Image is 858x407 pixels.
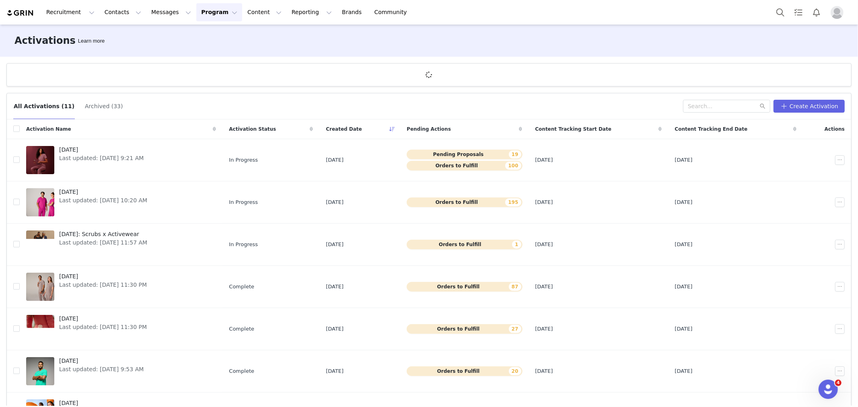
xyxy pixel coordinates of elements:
span: Complete [229,367,254,375]
span: Last updated: [DATE] 9:21 AM [59,154,144,162]
a: Community [370,3,416,21]
span: Pending Actions [407,125,451,133]
span: Complete [229,325,254,333]
button: Archived (33) [84,100,123,113]
span: Complete [229,283,254,291]
span: [DATE] [675,283,693,291]
input: Search... [683,100,770,113]
span: [DATE] [675,240,693,249]
div: Actions [803,121,851,138]
span: Last updated: [DATE] 11:57 AM [59,238,147,247]
button: Messages [146,3,196,21]
span: Activation Status [229,125,276,133]
span: [DATE] [59,146,144,154]
button: Contacts [100,3,146,21]
button: Orders to Fulfill20 [407,366,522,376]
span: [DATE] [675,156,693,164]
span: Created Date [326,125,362,133]
span: [DATE] [326,240,344,249]
span: Last updated: [DATE] 10:20 AM [59,196,147,205]
span: [DATE] [59,188,147,196]
span: [DATE] [326,283,344,291]
span: [DATE] [535,325,553,333]
span: [DATE] [535,240,553,249]
span: In Progress [229,198,258,206]
a: [DATE]: Scrubs x ActivewearLast updated: [DATE] 11:57 AM [26,228,216,261]
span: [DATE] [675,325,693,333]
span: Last updated: [DATE] 11:30 PM [59,323,147,331]
a: [DATE]Last updated: [DATE] 10:20 AM [26,186,216,218]
span: [DATE] [326,325,344,333]
span: [DATE] [675,198,693,206]
i: icon: search [760,103,765,109]
a: [DATE]Last updated: [DATE] 11:30 PM [26,313,216,345]
span: [DATE] [535,367,553,375]
button: Notifications [808,3,825,21]
span: Last updated: [DATE] 9:53 AM [59,365,144,374]
span: 4 [835,380,842,386]
div: Tooltip anchor [76,37,106,45]
span: [DATE] [535,283,553,291]
span: [DATE] [326,156,344,164]
span: [DATE] [535,156,553,164]
a: Tasks [790,3,807,21]
button: Profile [826,6,852,19]
button: Orders to Fulfill195 [407,197,522,207]
span: Content Tracking Start Date [535,125,612,133]
span: Activation Name [26,125,71,133]
a: [DATE]Last updated: [DATE] 9:21 AM [26,144,216,176]
span: [DATE] [59,314,147,323]
a: [DATE]Last updated: [DATE] 11:30 PM [26,271,216,303]
button: Orders to Fulfill100 [407,161,522,171]
button: Orders to Fulfill1 [407,240,522,249]
span: [DATE] [535,198,553,206]
a: [DATE]Last updated: [DATE] 9:53 AM [26,355,216,387]
button: Orders to Fulfill87 [407,282,522,292]
span: [DATE] [59,357,144,365]
span: [DATE] [675,367,693,375]
button: Pending Proposals19 [407,150,522,159]
span: Content Tracking End Date [675,125,748,133]
button: Recruitment [41,3,99,21]
span: In Progress [229,240,258,249]
h3: Activations [14,33,76,48]
button: Create Activation [774,100,845,113]
span: [DATE]: Scrubs x Activewear [59,230,147,238]
span: [DATE] [326,367,344,375]
a: Brands [337,3,369,21]
span: Last updated: [DATE] 11:30 PM [59,281,147,289]
span: In Progress [229,156,258,164]
img: placeholder-profile.jpg [831,6,844,19]
button: Orders to Fulfill27 [407,324,522,334]
button: Content [243,3,286,21]
span: [DATE] [326,198,344,206]
button: All Activations (11) [13,100,75,113]
button: Program [196,3,242,21]
button: Reporting [287,3,337,21]
img: grin logo [6,9,35,17]
button: Search [772,3,789,21]
span: [DATE] [59,272,147,281]
iframe: Intercom live chat [819,380,838,399]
